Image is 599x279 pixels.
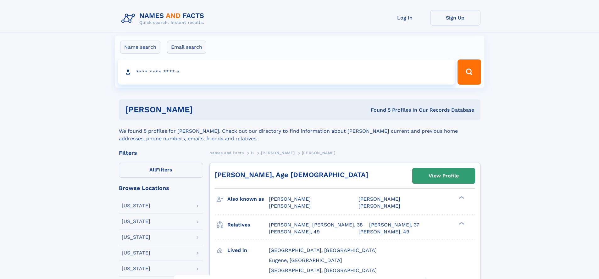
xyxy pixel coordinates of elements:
[269,203,311,209] span: [PERSON_NAME]
[251,151,254,155] span: H
[167,41,206,54] label: Email search
[458,59,481,85] button: Search Button
[122,235,150,240] div: [US_STATE]
[302,151,336,155] span: [PERSON_NAME]
[430,10,480,25] a: Sign Up
[457,221,465,225] div: ❯
[119,185,203,191] div: Browse Locations
[269,247,377,253] span: [GEOGRAPHIC_DATA], [GEOGRAPHIC_DATA]
[251,149,254,157] a: H
[209,149,244,157] a: Names and Facts
[120,41,160,54] label: Name search
[269,257,342,263] span: Eugene, [GEOGRAPHIC_DATA]
[261,151,295,155] span: [PERSON_NAME]
[119,120,480,142] div: We found 5 profiles for [PERSON_NAME]. Check out our directory to find information about [PERSON_...
[413,168,475,183] a: View Profile
[358,196,400,202] span: [PERSON_NAME]
[125,106,282,114] h1: [PERSON_NAME]
[282,107,474,114] div: Found 5 Profiles In Our Records Database
[227,220,269,230] h3: Relatives
[227,194,269,204] h3: Also known as
[269,267,377,273] span: [GEOGRAPHIC_DATA], [GEOGRAPHIC_DATA]
[358,203,400,209] span: [PERSON_NAME]
[119,150,203,156] div: Filters
[369,221,419,228] a: [PERSON_NAME], 37
[227,245,269,256] h3: Lived in
[269,196,311,202] span: [PERSON_NAME]
[122,219,150,224] div: [US_STATE]
[261,149,295,157] a: [PERSON_NAME]
[119,163,203,178] label: Filters
[269,221,363,228] a: [PERSON_NAME] [PERSON_NAME], 38
[122,250,150,255] div: [US_STATE]
[119,10,209,27] img: Logo Names and Facts
[122,203,150,208] div: [US_STATE]
[358,228,409,235] a: [PERSON_NAME], 49
[122,266,150,271] div: [US_STATE]
[215,171,368,179] a: [PERSON_NAME], Age [DEMOGRAPHIC_DATA]
[380,10,430,25] a: Log In
[429,169,459,183] div: View Profile
[118,59,455,85] input: search input
[149,167,156,173] span: All
[457,196,465,200] div: ❯
[269,228,320,235] a: [PERSON_NAME], 49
